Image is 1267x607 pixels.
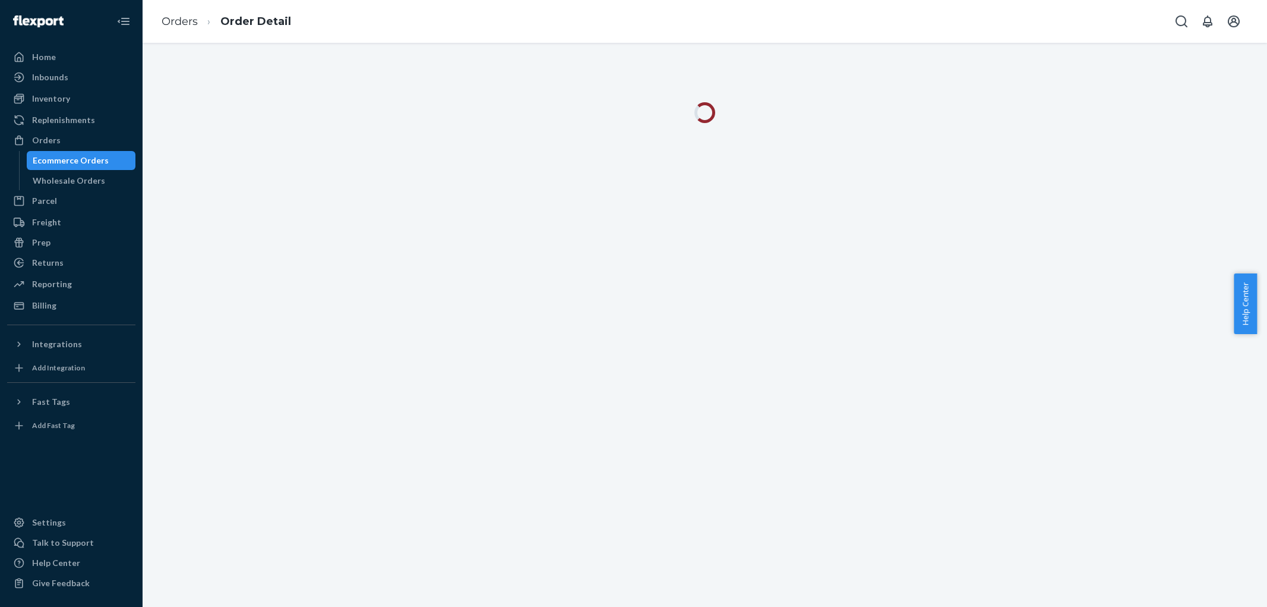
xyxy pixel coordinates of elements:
[32,278,72,290] div: Reporting
[7,131,135,150] a: Orders
[32,71,68,83] div: Inbounds
[7,233,135,252] a: Prep
[162,15,198,28] a: Orders
[152,4,301,39] ol: breadcrumbs
[7,111,135,130] a: Replenishments
[7,358,135,378] a: Add Integration
[32,557,80,569] div: Help Center
[112,10,135,33] button: Close Navigation
[1234,273,1257,334] button: Help Center
[32,396,70,408] div: Fast Tags
[32,114,95,126] div: Replenishments
[7,275,135,294] a: Reporting
[32,257,64,269] div: Returns
[32,300,56,312] div: Billing
[32,420,75,430] div: Add Fast Tag
[32,93,70,105] div: Inventory
[33,175,105,187] div: Wholesale Orders
[7,392,135,411] button: Fast Tags
[7,513,135,532] a: Settings
[1222,10,1246,33] button: Open account menu
[32,134,61,146] div: Orders
[7,191,135,210] a: Parcel
[7,416,135,435] a: Add Fast Tag
[7,213,135,232] a: Freight
[13,15,64,27] img: Flexport logo
[7,553,135,573] a: Help Center
[1170,10,1193,33] button: Open Search Box
[32,51,56,63] div: Home
[33,155,109,166] div: Ecommerce Orders
[7,48,135,67] a: Home
[7,335,135,354] button: Integrations
[32,216,61,228] div: Freight
[7,89,135,108] a: Inventory
[32,537,94,549] div: Talk to Support
[27,151,136,170] a: Ecommerce Orders
[220,15,291,28] a: Order Detail
[7,253,135,272] a: Returns
[32,237,50,249] div: Prep
[7,574,135,593] button: Give Feedback
[7,296,135,315] a: Billing
[7,68,135,87] a: Inbounds
[32,195,57,207] div: Parcel
[32,517,66,529] div: Settings
[1196,10,1219,33] button: Open notifications
[27,171,136,190] a: Wholesale Orders
[32,577,90,589] div: Give Feedback
[32,363,85,373] div: Add Integration
[7,533,135,552] a: Talk to Support
[32,338,82,350] div: Integrations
